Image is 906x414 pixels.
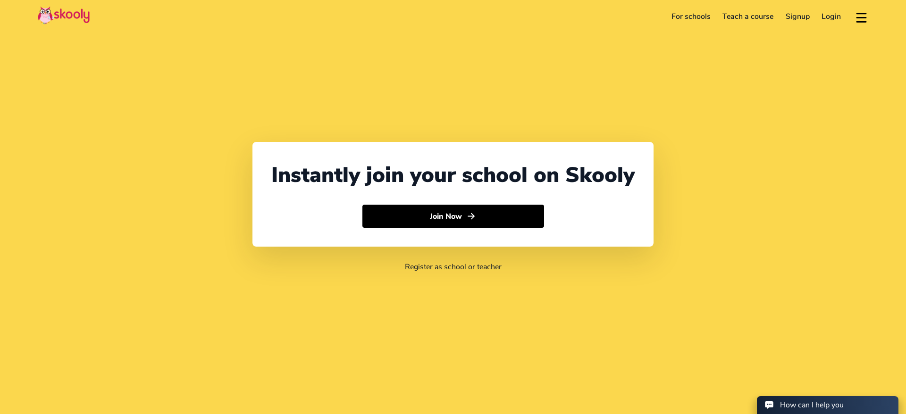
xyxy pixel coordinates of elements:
a: Teach a course [716,9,780,24]
button: menu outline [855,9,868,25]
a: Login [816,9,847,24]
div: Instantly join your school on Skooly [271,161,635,190]
button: Join Nowarrow forward outline [362,205,544,228]
a: Register as school or teacher [405,262,502,272]
a: For schools [665,9,717,24]
img: Skooly [38,6,90,25]
a: Signup [780,9,816,24]
ion-icon: arrow forward outline [466,211,476,221]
